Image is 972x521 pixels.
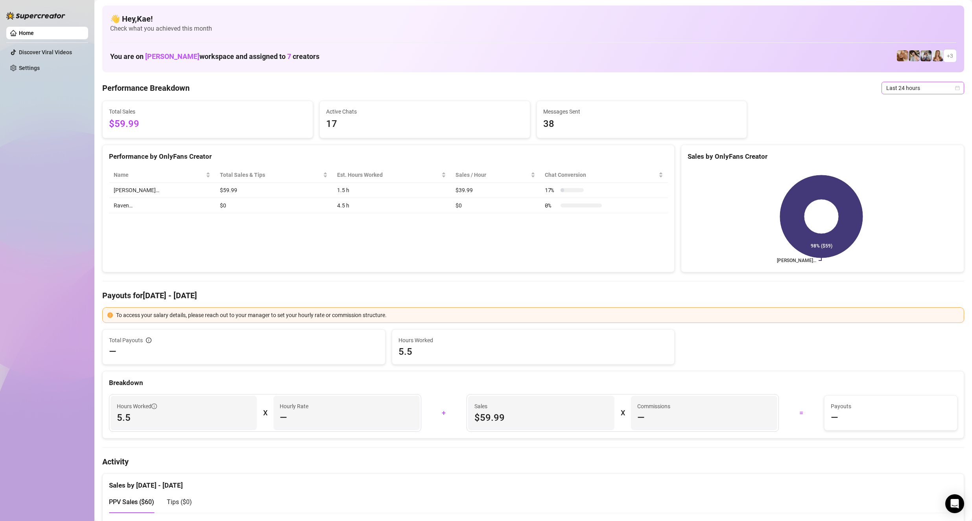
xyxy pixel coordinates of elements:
[145,52,199,61] span: [PERSON_NAME]
[886,82,959,94] span: Last 24 hours
[146,338,151,343] span: info-circle
[398,345,668,358] span: 5.5
[117,402,157,411] span: Hours Worked
[215,198,333,213] td: $0
[19,49,72,55] a: Discover Viral Videos
[474,402,608,411] span: Sales
[109,151,668,162] div: Performance by OnlyFans Creator
[543,107,741,116] span: Messages Sent
[451,183,540,198] td: $39.99
[117,411,251,424] span: 5.5
[151,404,157,409] span: info-circle
[6,12,65,20] img: logo-BBDzfeDw.svg
[280,402,308,411] article: Hourly Rate
[456,171,529,179] span: Sales / Hour
[897,50,908,61] img: Roux️‍
[688,151,957,162] div: Sales by OnlyFans Creator
[109,378,957,388] div: Breakdown
[109,336,143,345] span: Total Payouts
[109,345,116,358] span: —
[451,198,540,213] td: $0
[909,50,920,61] img: Raven
[215,167,333,183] th: Total Sales & Tips
[109,167,215,183] th: Name
[263,407,267,419] div: X
[545,201,557,210] span: 0 %
[19,65,40,71] a: Settings
[777,258,816,263] text: [PERSON_NAME]…
[332,183,450,198] td: 1.5 h
[109,474,957,491] div: Sales by [DATE] - [DATE]
[107,312,113,318] span: exclamation-circle
[545,186,557,194] span: 17 %
[280,411,287,424] span: —
[332,198,450,213] td: 4.5 h
[220,171,322,179] span: Total Sales & Tips
[109,498,154,506] span: PPV Sales ( $60 )
[109,117,306,132] span: $59.99
[474,411,608,424] span: $59.99
[451,167,540,183] th: Sales / Hour
[167,498,192,506] span: Tips ( $0 )
[932,50,943,61] img: Roux
[637,402,670,411] article: Commissions
[215,183,333,198] td: $59.99
[920,50,931,61] img: ANDREA
[398,336,668,345] span: Hours Worked
[426,407,462,419] div: +
[621,407,625,419] div: X
[102,290,964,301] h4: Payouts for [DATE] - [DATE]
[19,30,34,36] a: Home
[287,52,291,61] span: 7
[945,494,964,513] div: Open Intercom Messenger
[543,117,741,132] span: 38
[114,171,204,179] span: Name
[955,86,960,90] span: calendar
[784,407,819,419] div: =
[326,117,524,132] span: 17
[102,83,190,94] h4: Performance Breakdown
[337,171,439,179] div: Est. Hours Worked
[637,411,645,424] span: —
[110,13,956,24] h4: 👋 Hey, Kae !
[326,107,524,116] span: Active Chats
[102,456,964,467] h4: Activity
[831,411,838,424] span: —
[109,107,306,116] span: Total Sales
[116,311,959,319] div: To access your salary details, please reach out to your manager to set your hourly rate or commis...
[831,402,951,411] span: Payouts
[109,183,215,198] td: [PERSON_NAME]…
[540,167,668,183] th: Chat Conversion
[109,198,215,213] td: Raven…
[110,52,319,61] h1: You are on workspace and assigned to creators
[110,24,956,33] span: Check what you achieved this month
[947,51,953,60] span: + 3
[545,171,657,179] span: Chat Conversion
